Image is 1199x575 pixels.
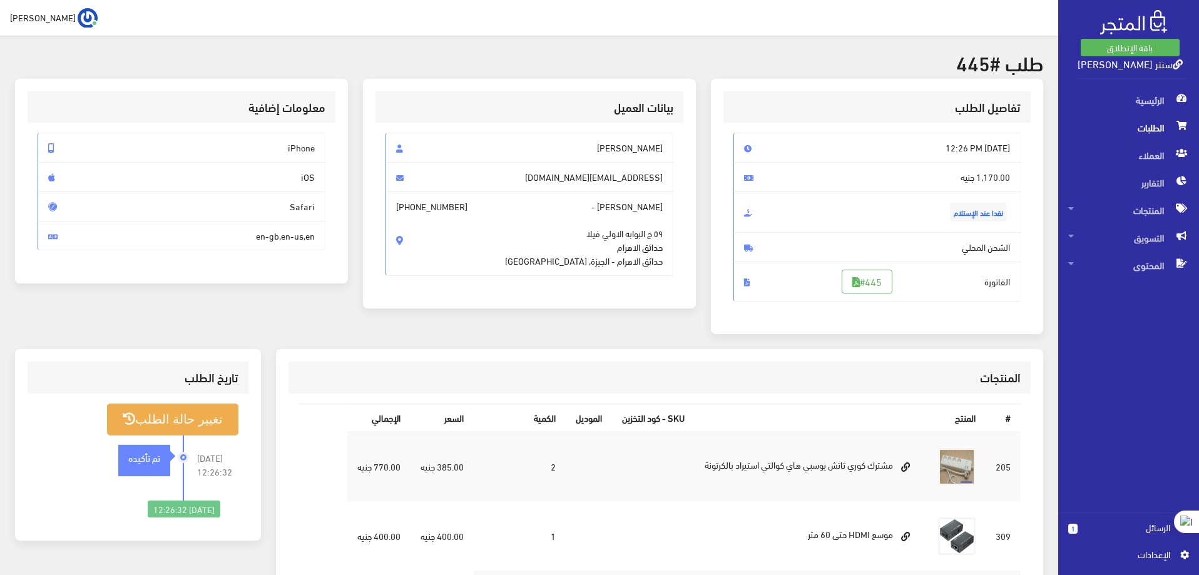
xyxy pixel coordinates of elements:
span: الرئيسية [1068,86,1189,114]
span: الفاتورة [733,262,1021,302]
a: اﻹعدادات [1068,547,1189,567]
span: [PHONE_NUMBER] [396,200,467,213]
span: ٥٩ ج البوابه الاولي فيلا حدائق الاهرام حدائق الاهرام - الجيزة, [GEOGRAPHIC_DATA] [505,213,663,268]
span: 1,170.00 جنيه [733,162,1021,192]
td: 400.00 جنيه [411,501,474,571]
span: 1 [1068,524,1078,534]
a: سنتر [PERSON_NAME] [1078,54,1183,73]
span: المحتوى [1068,252,1189,279]
img: ... [78,8,98,28]
div: [DATE] 12:26:32 [148,501,220,518]
td: 385.00 جنيه [411,432,474,502]
a: المنتجات [1058,196,1199,224]
span: نقدا عند الإستلام [950,203,1007,221]
th: الموديل [566,404,612,431]
th: # [986,404,1021,431]
a: المحتوى [1058,252,1199,279]
h3: بيانات العميل [385,101,673,113]
span: المنتجات [1068,196,1189,224]
span: التقارير [1068,169,1189,196]
a: التقارير [1058,169,1199,196]
h3: المنتجات [298,372,1021,384]
th: اﻹجمالي [347,404,411,431]
span: اﻹعدادات [1078,547,1170,561]
span: الرسائل [1088,521,1170,534]
th: السعر [411,404,474,431]
strong: تم تأكيده [128,450,160,464]
td: 205 [986,432,1021,502]
a: العملاء [1058,141,1199,169]
span: التسويق [1068,224,1189,252]
td: 400.00 جنيه [347,501,411,571]
h3: معلومات إضافية [38,101,325,113]
img: . [1100,10,1167,34]
span: iPhone [38,133,325,163]
span: [EMAIL_ADDRESS][DOMAIN_NAME] [385,162,673,192]
span: en-gb,en-us,en [38,221,325,251]
span: الطلبات [1068,114,1189,141]
span: [PERSON_NAME] [10,9,76,25]
span: [PERSON_NAME] [385,133,673,163]
span: [DATE] 12:26 PM [733,133,1021,163]
span: [PERSON_NAME] - [385,191,673,276]
td: 2 [474,432,566,502]
span: [DATE] 12:26:32 [197,451,238,479]
span: iOS [38,162,325,192]
th: المنتج [695,404,986,431]
h2: طلب #445 [15,51,1043,73]
a: الطلبات [1058,114,1199,141]
span: Safari [38,191,325,221]
td: موسع HDMI حتى 60 متر [695,501,928,571]
span: الشحن المحلي [733,232,1021,262]
iframe: Drift Widget Chat Controller [15,489,63,537]
a: 1 الرسائل [1068,521,1189,547]
h3: تاريخ الطلب [38,372,238,384]
th: الكمية [474,404,566,431]
td: 1 [474,501,566,571]
td: 770.00 جنيه [347,432,411,502]
h3: تفاصيل الطلب [733,101,1021,113]
a: الرئيسية [1058,86,1199,114]
td: مشترك كوري تاتش يوسبي هاي كوالتي استيراد بالكرتونة [695,432,928,502]
a: ... [PERSON_NAME] [10,8,98,28]
a: #445 [842,270,892,293]
a: باقة الإنطلاق [1081,39,1180,56]
th: SKU - كود التخزين [612,404,695,431]
button: تغيير حالة الطلب [107,404,238,435]
span: العملاء [1068,141,1189,169]
td: 309 [986,501,1021,571]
